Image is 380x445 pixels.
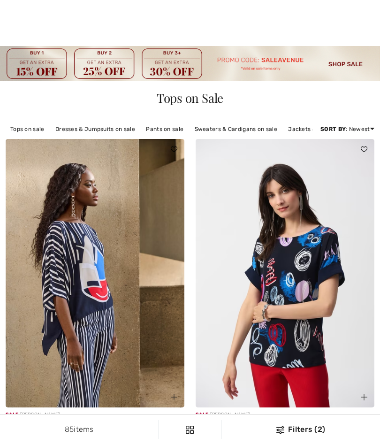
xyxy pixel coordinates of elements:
[171,146,177,152] img: heart_black_full.svg
[51,123,140,135] a: Dresses & Jumpsuits on sale
[361,394,367,400] img: plus_v2.svg
[320,125,374,133] div: : Newest
[320,126,346,132] strong: Sort By
[65,425,74,434] span: 85
[171,394,177,400] img: plus_v2.svg
[361,146,367,152] img: heart_black_full.svg
[6,123,49,135] a: Tops on sale
[276,426,284,434] img: Filters
[283,123,365,135] a: Jackets & Blazers on sale
[6,139,184,407] img: Casual Boat Neck Pullover Style 251180. Midnight Blue/Multi
[6,412,18,417] span: Sale
[196,411,374,418] div: [PERSON_NAME]
[6,411,184,418] div: [PERSON_NAME]
[190,123,282,135] a: Sweaters & Cardigans on sale
[227,424,374,435] div: Filters (2)
[196,139,374,407] img: Abstract Boat Neck Top Style 251132. Midnight Blue/Multi
[157,90,223,106] span: Tops on Sale
[196,412,208,417] span: Sale
[186,426,194,434] img: Filters
[141,123,188,135] a: Pants on sale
